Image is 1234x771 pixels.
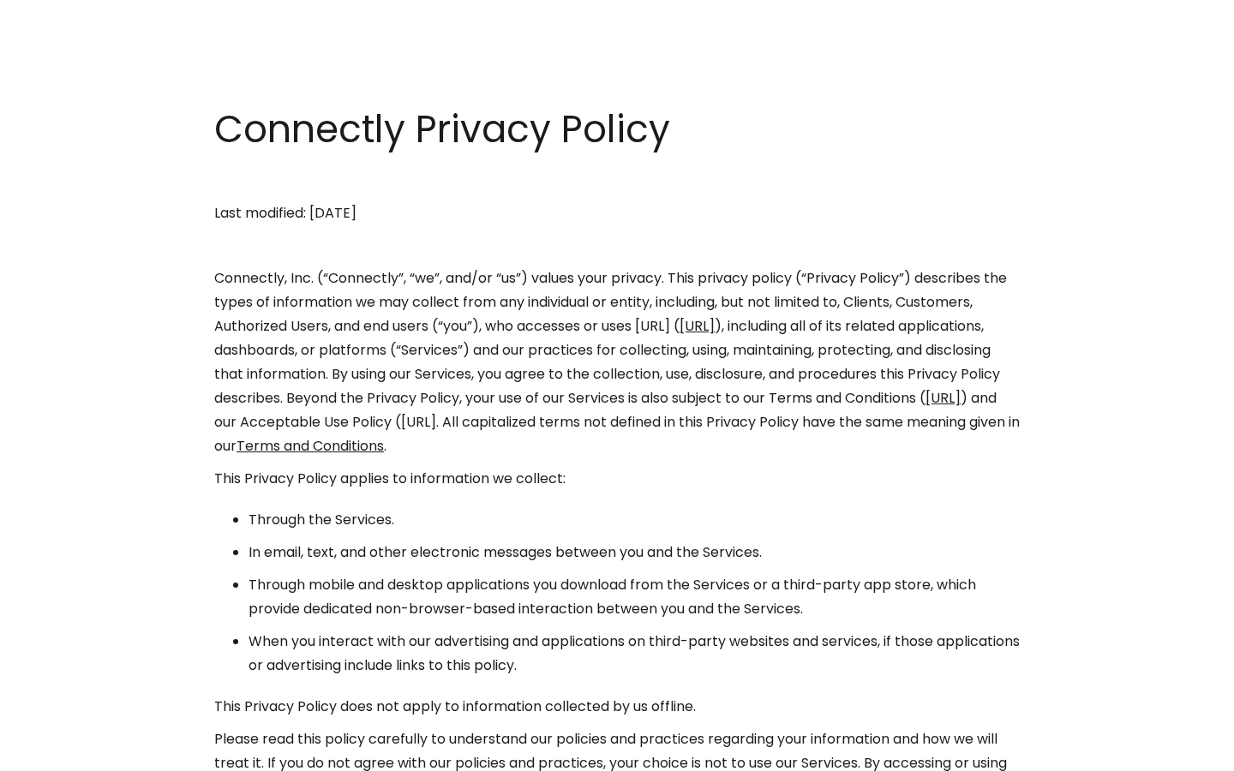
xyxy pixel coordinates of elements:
[214,103,1020,156] h1: Connectly Privacy Policy
[34,741,103,765] ul: Language list
[17,739,103,765] aside: Language selected: English
[680,316,715,336] a: [URL]
[214,467,1020,491] p: This Privacy Policy applies to information we collect:
[214,695,1020,719] p: This Privacy Policy does not apply to information collected by us offline.
[214,169,1020,193] p: ‍
[249,630,1020,678] li: When you interact with our advertising and applications on third-party websites and services, if ...
[249,541,1020,565] li: In email, text, and other electronic messages between you and the Services.
[249,573,1020,621] li: Through mobile and desktop applications you download from the Services or a third-party app store...
[214,201,1020,225] p: Last modified: [DATE]
[214,266,1020,458] p: Connectly, Inc. (“Connectly”, “we”, and/or “us”) values your privacy. This privacy policy (“Priva...
[925,388,961,408] a: [URL]
[249,508,1020,532] li: Through the Services.
[237,436,384,456] a: Terms and Conditions
[214,234,1020,258] p: ‍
